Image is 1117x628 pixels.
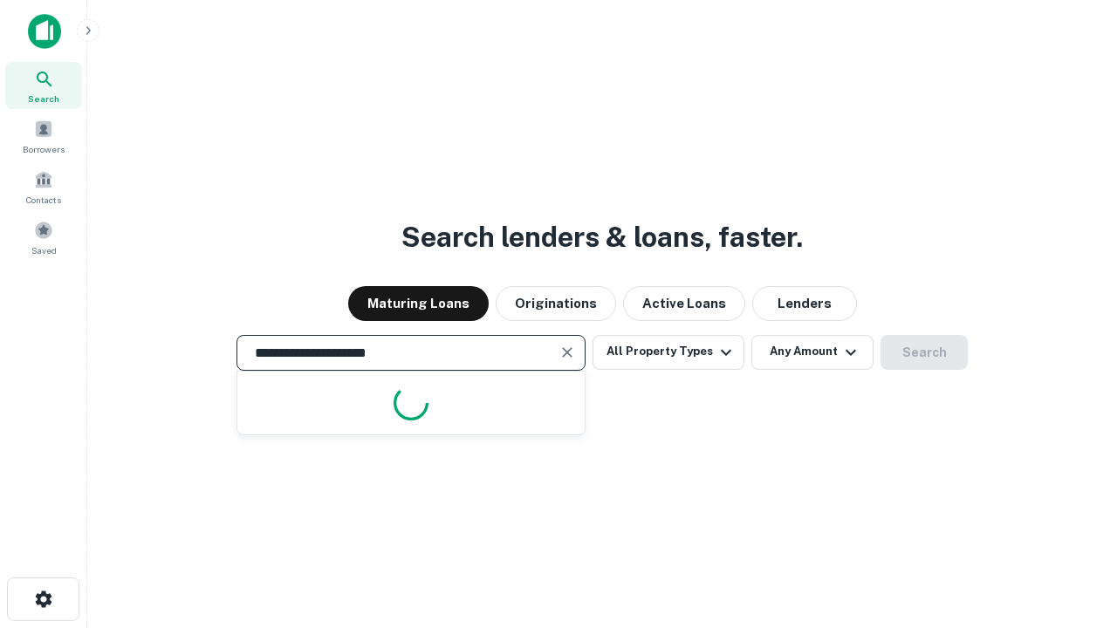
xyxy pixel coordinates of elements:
[5,214,82,261] a: Saved
[593,335,744,370] button: All Property Types
[5,62,82,109] a: Search
[28,92,59,106] span: Search
[5,113,82,160] a: Borrowers
[751,335,874,370] button: Any Amount
[23,142,65,156] span: Borrowers
[623,286,745,321] button: Active Loans
[1030,488,1117,572] iframe: Chat Widget
[348,286,489,321] button: Maturing Loans
[401,216,803,258] h3: Search lenders & loans, faster.
[5,163,82,210] a: Contacts
[752,286,857,321] button: Lenders
[496,286,616,321] button: Originations
[31,243,57,257] span: Saved
[26,193,61,207] span: Contacts
[28,14,61,49] img: capitalize-icon.png
[555,340,579,365] button: Clear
